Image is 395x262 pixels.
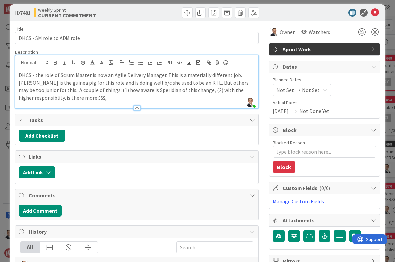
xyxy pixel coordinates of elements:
span: Not Done Yet [299,107,329,115]
b: 7481 [20,9,31,16]
span: Not Set [276,86,294,94]
input: Search... [176,241,253,253]
span: Support [14,1,30,9]
span: Actual Dates [273,99,376,106]
div: All [21,242,40,253]
span: Planned Dates [273,76,376,83]
button: Add Link [19,166,55,178]
b: CURRENT COMMITMENT [38,13,96,18]
a: Manage Custom Fields [273,198,324,205]
span: Weekly Sprint [38,7,96,13]
img: UCWZD98YtWJuY0ewth2JkLzM7ZIabXpM.png [246,98,255,107]
img: SL [270,28,278,36]
label: Blocked Reason [273,140,305,146]
button: Block [273,161,295,173]
p: DHCS - the role of Scrum Master is now an Agile Delivery Manager. This is a materially different ... [19,71,255,102]
input: type card name here... [15,32,259,44]
span: History [29,228,247,236]
span: Dates [283,63,368,71]
span: Comments [29,191,247,199]
span: Tasks [29,116,247,124]
span: Description [15,49,38,55]
span: Custom Fields [283,184,368,192]
span: [DATE] [273,107,289,115]
span: Links [29,153,247,161]
span: Not Set [302,86,320,94]
span: Attachments [283,216,368,224]
span: ID [15,9,31,17]
button: Add Comment [19,205,62,217]
label: Title [15,26,24,32]
span: Block [283,126,368,134]
button: Add Checklist [19,130,65,142]
span: ( 0/0 ) [319,185,330,191]
span: Owner [280,28,295,36]
span: Sprint Work [283,45,368,53]
span: Watchers [309,28,330,36]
